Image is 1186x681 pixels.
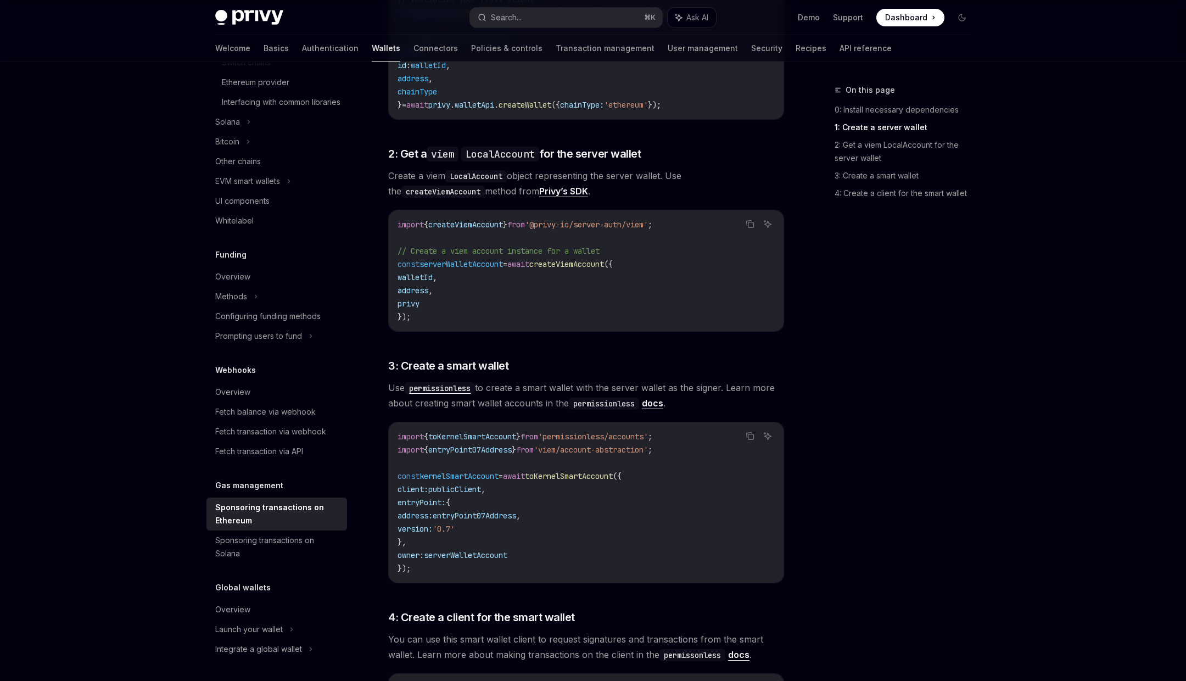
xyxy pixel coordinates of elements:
h5: Webhooks [215,364,256,377]
a: User management [668,35,738,62]
span: owner: [398,550,424,560]
a: Overview [206,600,347,619]
span: createViemAccount [529,259,604,269]
span: You can use this smart wallet client to request signatures and transactions from the smart wallet... [388,632,784,662]
span: Ask AI [686,12,708,23]
span: await [507,259,529,269]
span: toKernelSmartAccount [428,432,516,442]
a: Fetch transaction via webhook [206,422,347,442]
code: viem [427,147,458,161]
span: On this page [846,83,895,97]
a: Whitelabel [206,211,347,231]
span: const [398,259,419,269]
a: permissionless [405,382,475,393]
div: Fetch balance via webhook [215,405,316,418]
span: '@privy-io/server-auth/viem' [525,220,648,230]
span: serverWalletAccount [419,259,503,269]
span: Use to create a smart wallet with the server wallet as the signer. Learn more about creating smar... [388,380,784,411]
button: Copy the contents from the code block [743,429,757,443]
span: = [503,259,507,269]
code: LocalAccount [445,170,507,182]
span: entryPoint: [398,498,446,507]
span: ; [648,445,652,455]
a: 2: Get a viem LocalAccount for the server wallet [835,136,980,167]
button: Toggle dark mode [953,9,971,26]
a: Sponsoring transactions on Ethereum [206,498,347,531]
button: Ask AI [668,8,716,27]
div: Fetch transaction via API [215,445,303,458]
a: Transaction management [556,35,654,62]
a: API reference [840,35,892,62]
div: Fetch transaction via webhook [215,425,326,438]
span: { [424,432,428,442]
span: }); [398,563,411,573]
span: ({ [551,100,560,110]
div: Prompting users to fund [215,330,302,343]
span: entryPoint07Address [433,511,516,521]
span: version: [398,524,433,534]
span: address [398,286,428,295]
h5: Global wallets [215,581,271,594]
a: Fetch balance via webhook [206,402,347,422]
button: Copy the contents from the code block [743,217,757,231]
a: Wallets [372,35,400,62]
span: from [521,432,538,442]
a: Overview [206,267,347,287]
div: Solana [215,115,240,129]
span: } [516,432,521,442]
a: Basics [264,35,289,62]
a: Recipes [796,35,826,62]
a: 3: Create a smart wallet [835,167,980,185]
span: ; [648,432,652,442]
div: Overview [215,603,250,616]
button: Ask AI [760,429,775,443]
span: } [512,445,516,455]
div: Methods [215,290,247,303]
span: = [402,100,406,110]
span: publicClient [428,484,481,494]
span: await [406,100,428,110]
span: 2: Get a for the server wallet [388,146,641,161]
div: Whitelabel [215,214,254,227]
span: from [516,445,534,455]
code: permissonless [659,649,725,661]
span: kernelSmartAccount [419,471,499,481]
span: toKernelSmartAccount [525,471,613,481]
span: privy [428,100,450,110]
button: Search...⌘K [470,8,662,27]
code: permissionless [405,382,475,394]
div: Other chains [215,155,261,168]
span: 3: Create a smart wallet [388,358,508,373]
div: UI components [215,194,270,208]
span: ({ [604,259,613,269]
span: 'permissionless/accounts' [538,432,648,442]
a: 1: Create a server wallet [835,119,980,136]
a: Welcome [215,35,250,62]
span: chainType [398,87,437,97]
a: Demo [798,12,820,23]
span: serverWalletAccount [424,550,507,560]
span: , [481,484,485,494]
img: dark logo [215,10,283,25]
span: ⌘ K [644,13,656,22]
span: , [433,272,437,282]
span: } [398,100,402,110]
span: import [398,445,424,455]
span: } [503,220,507,230]
div: Sponsoring transactions on Solana [215,534,340,560]
a: Ethereum provider [206,72,347,92]
span: // Create a viem account instance for a wallet [398,246,600,256]
span: . [494,100,499,110]
div: Search... [491,11,522,24]
div: Configuring funding methods [215,310,321,323]
a: Dashboard [876,9,944,26]
a: docs [642,398,663,409]
span: id [398,60,406,70]
h5: Funding [215,248,247,261]
span: , [516,511,521,521]
span: ; [648,220,652,230]
span: Create a viem object representing the server wallet. Use the method from . [388,168,784,199]
div: Ethereum provider [222,76,289,89]
span: : [406,60,411,70]
code: permissionless [569,398,639,410]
